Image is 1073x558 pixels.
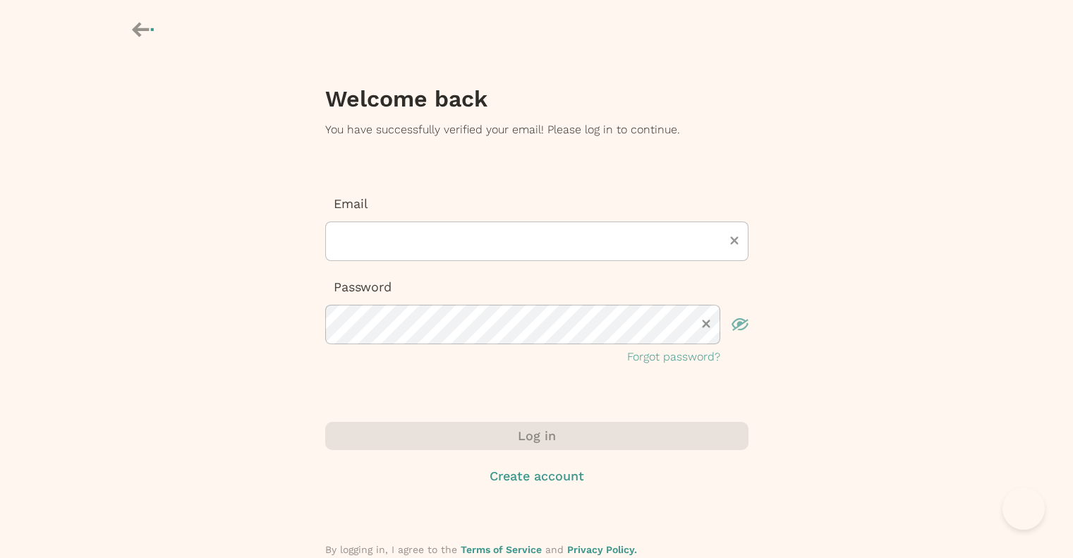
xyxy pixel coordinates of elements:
iframe: Toggle Customer Support [1002,487,1045,530]
h3: Welcome back [325,85,748,113]
span: By logging in, I agree to the and [325,544,637,555]
a: Privacy Policy. [567,544,637,555]
button: Create account [325,467,748,485]
p: You have successfully verified your email! Please log in to continue. [325,121,748,138]
a: Terms of Service [461,544,542,555]
button: Forgot password? [627,348,720,365]
p: Password [325,278,748,296]
p: Email [325,195,748,213]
